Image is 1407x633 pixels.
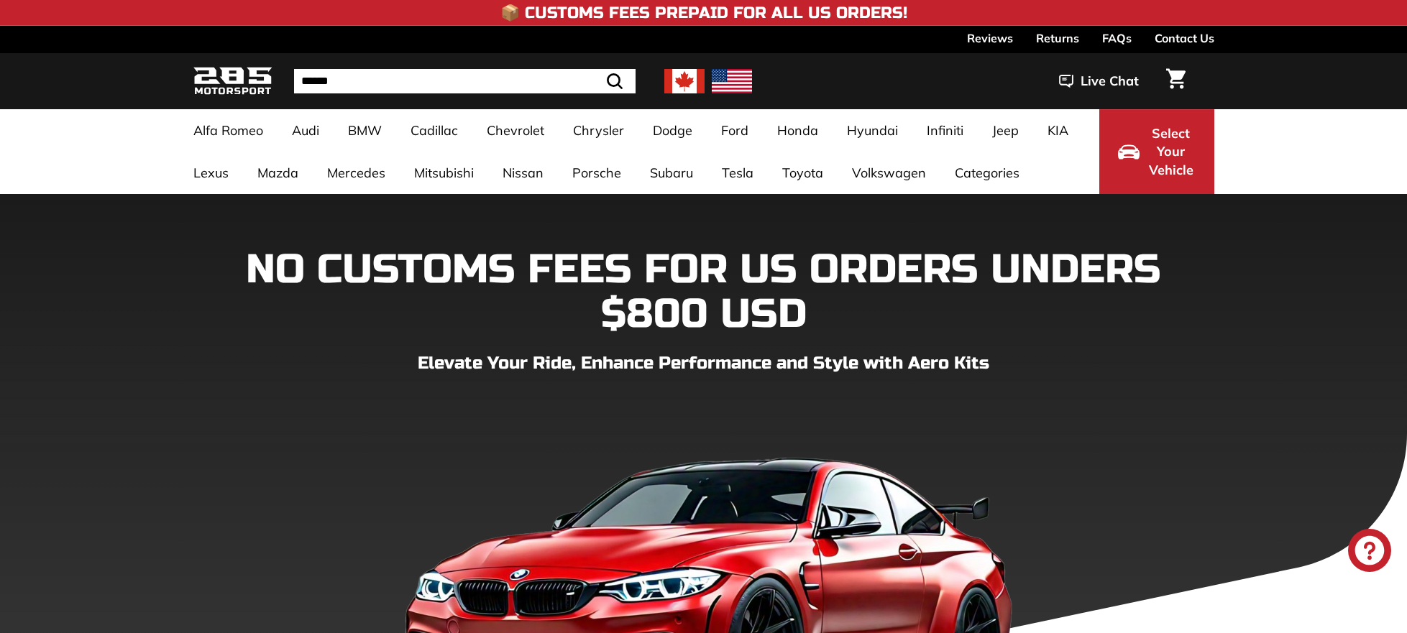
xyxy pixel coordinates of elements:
[1147,124,1196,180] span: Select Your Vehicle
[396,109,472,152] a: Cadillac
[638,109,707,152] a: Dodge
[193,65,272,98] img: Logo_285_Motorsport_areodynamics_components
[838,152,940,194] a: Volkswagen
[313,152,400,194] a: Mercedes
[1155,26,1214,50] a: Contact Us
[763,109,833,152] a: Honda
[978,109,1033,152] a: Jeep
[1036,26,1079,50] a: Returns
[1344,529,1395,576] inbox-online-store-chat: Shopify online store chat
[1099,109,1214,194] button: Select Your Vehicle
[1081,72,1139,91] span: Live Chat
[833,109,912,152] a: Hyundai
[1102,26,1132,50] a: FAQs
[278,109,334,152] a: Audi
[179,109,278,152] a: Alfa Romeo
[179,152,243,194] a: Lexus
[1033,109,1083,152] a: KIA
[768,152,838,194] a: Toyota
[940,152,1034,194] a: Categories
[1040,63,1158,99] button: Live Chat
[334,109,396,152] a: BMW
[707,152,768,194] a: Tesla
[967,26,1013,50] a: Reviews
[558,152,636,194] a: Porsche
[707,109,763,152] a: Ford
[294,69,636,93] input: Search
[488,152,558,194] a: Nissan
[912,109,978,152] a: Infiniti
[400,152,488,194] a: Mitsubishi
[193,351,1214,376] p: Elevate Your Ride, Enhance Performance and Style with Aero Kits
[1158,57,1194,106] a: Cart
[472,109,559,152] a: Chevrolet
[559,109,638,152] a: Chrysler
[243,152,313,194] a: Mazda
[193,248,1214,336] h1: NO CUSTOMS FEES FOR US ORDERS UNDERS $800 USD
[500,4,907,22] h4: 📦 Customs Fees Prepaid for All US Orders!
[636,152,707,194] a: Subaru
